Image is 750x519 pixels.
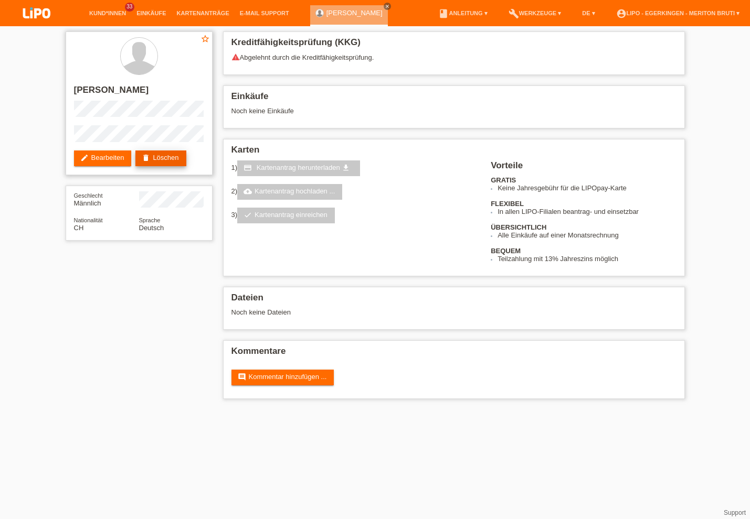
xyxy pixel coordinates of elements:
[172,10,235,16] a: Kartenanträge
[200,34,210,44] i: star_border
[491,160,676,176] h2: Vorteile
[231,160,478,176] div: 1)
[231,308,552,316] div: Noch keine Dateien
[237,208,335,223] a: checkKartenantrag einreichen
[139,217,161,223] span: Sprache
[80,154,89,162] i: edit
[438,8,449,19] i: book
[237,184,342,200] a: cloud_uploadKartenantrag hochladen ...
[231,37,677,53] h2: Kreditfähigkeitsprüfung (KKG)
[231,208,478,223] div: 3)
[74,150,132,166] a: editBearbeiten
[384,3,391,10] a: close
[74,191,139,207] div: Männlich
[231,53,677,69] div: Abgelehnt durch die Kreditfähigkeitsprüfung.
[237,160,360,176] a: credit_card Kartenantrag herunterladen get_app
[257,164,340,171] span: Kartenantrag herunterladen
[74,217,103,223] span: Nationalität
[235,10,294,16] a: E-Mail Support
[231,184,478,200] div: 2)
[142,154,150,162] i: delete
[503,10,567,16] a: buildWerkzeuge ▾
[231,346,677,362] h2: Kommentare
[724,509,746,516] a: Support
[74,224,84,232] span: Schweiz
[231,91,677,107] h2: Einkäufe
[231,53,240,61] i: warning
[131,10,171,16] a: Einkäufe
[200,34,210,45] a: star_border
[509,8,519,19] i: build
[385,4,390,9] i: close
[491,223,546,231] b: ÜBERSICHTLICH
[244,211,252,219] i: check
[433,10,492,16] a: bookAnleitung ▾
[498,208,676,215] li: In allen LIPO-Filialen beantrag- und einsetzbar
[491,247,521,255] b: BEQUEM
[74,85,204,101] h2: [PERSON_NAME]
[498,255,676,263] li: Teilzahlung mit 13% Jahreszins möglich
[10,21,63,29] a: LIPO pay
[125,3,134,12] span: 33
[342,164,350,172] i: get_app
[231,145,677,160] h2: Karten
[491,176,516,184] b: GRATIS
[244,187,252,196] i: cloud_upload
[616,8,627,19] i: account_circle
[231,370,334,385] a: commentKommentar hinzufügen ...
[231,107,677,123] div: Noch keine Einkäufe
[74,192,103,199] span: Geschlecht
[238,373,246,381] i: comment
[244,164,252,172] i: credit_card
[611,10,745,16] a: account_circleLIPO - Egerkingen - Meriton Bruti ▾
[577,10,600,16] a: DE ▾
[498,231,676,239] li: Alle Einkäufe auf einer Monatsrechnung
[498,184,676,192] li: Keine Jahresgebühr für die LIPOpay-Karte
[326,9,383,17] a: [PERSON_NAME]
[139,224,164,232] span: Deutsch
[84,10,131,16] a: Kund*innen
[491,200,524,208] b: FLEXIBEL
[135,150,186,166] a: deleteLöschen
[231,293,677,308] h2: Dateien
